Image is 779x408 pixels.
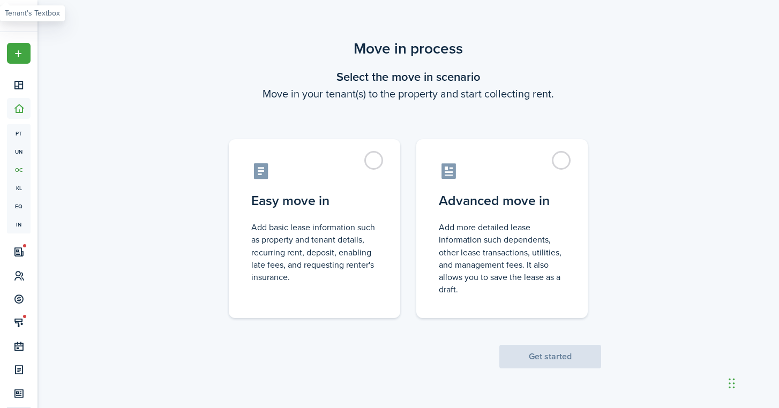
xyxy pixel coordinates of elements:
[7,142,31,161] a: un
[215,68,601,86] wizard-step-header-title: Select the move in scenario
[251,191,378,210] control-radio-card-title: Easy move in
[251,221,378,283] control-radio-card-description: Add basic lease information such as property and tenant details, recurring rent, deposit, enablin...
[439,191,565,210] control-radio-card-title: Advanced move in
[7,179,31,197] a: kl
[7,161,31,179] a: oc
[7,43,31,64] button: Open menu
[439,221,565,296] control-radio-card-description: Add more detailed lease information such dependents, other lease transactions, utilities, and man...
[7,215,31,233] a: in
[7,197,31,215] a: eq
[725,357,779,408] iframe: Chat Widget
[729,367,735,399] div: Drag
[215,86,601,102] wizard-step-header-description: Move in your tenant(s) to the property and start collecting rent.
[10,11,25,21] img: TenantCloud
[7,124,31,142] a: pt
[215,37,601,60] scenario-title: Move in process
